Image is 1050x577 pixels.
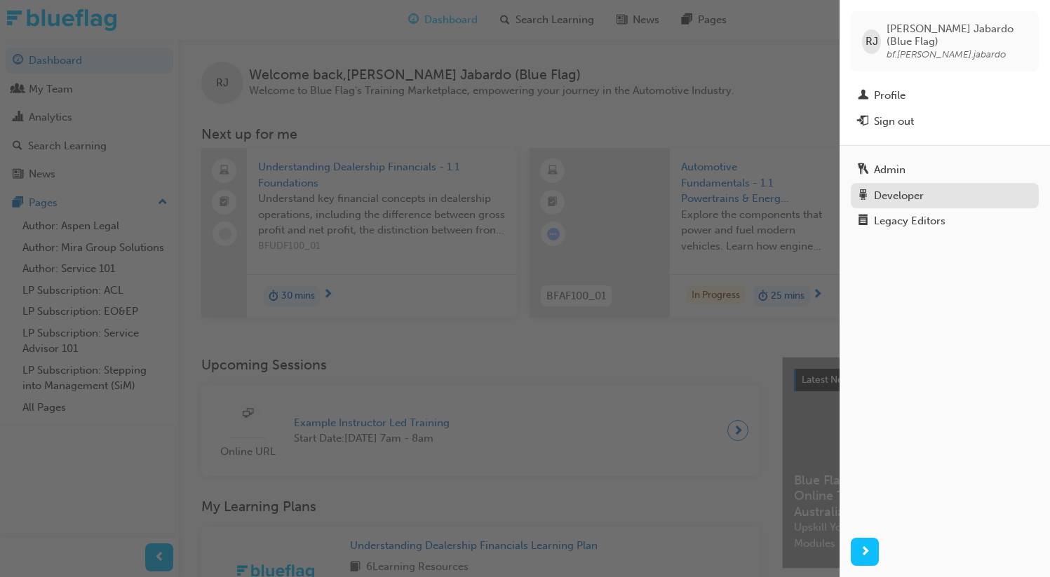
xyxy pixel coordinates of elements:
a: Admin [851,157,1039,183]
span: RJ [866,34,878,50]
button: Sign out [851,109,1039,135]
div: Admin [874,162,906,178]
span: robot-icon [858,190,868,203]
span: notepad-icon [858,215,868,228]
a: Legacy Editors [851,208,1039,234]
div: Legacy Editors [874,213,945,229]
span: keys-icon [858,164,868,177]
div: Profile [874,88,906,104]
a: Profile [851,83,1039,109]
span: next-icon [860,543,870,561]
div: Developer [874,188,924,204]
div: Sign out [874,114,914,130]
span: exit-icon [858,116,868,128]
a: Developer [851,183,1039,209]
span: man-icon [858,90,868,102]
span: [PERSON_NAME] Jabardo (Blue Flag) [887,22,1028,48]
span: bf.[PERSON_NAME].jabardo [887,48,1006,60]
